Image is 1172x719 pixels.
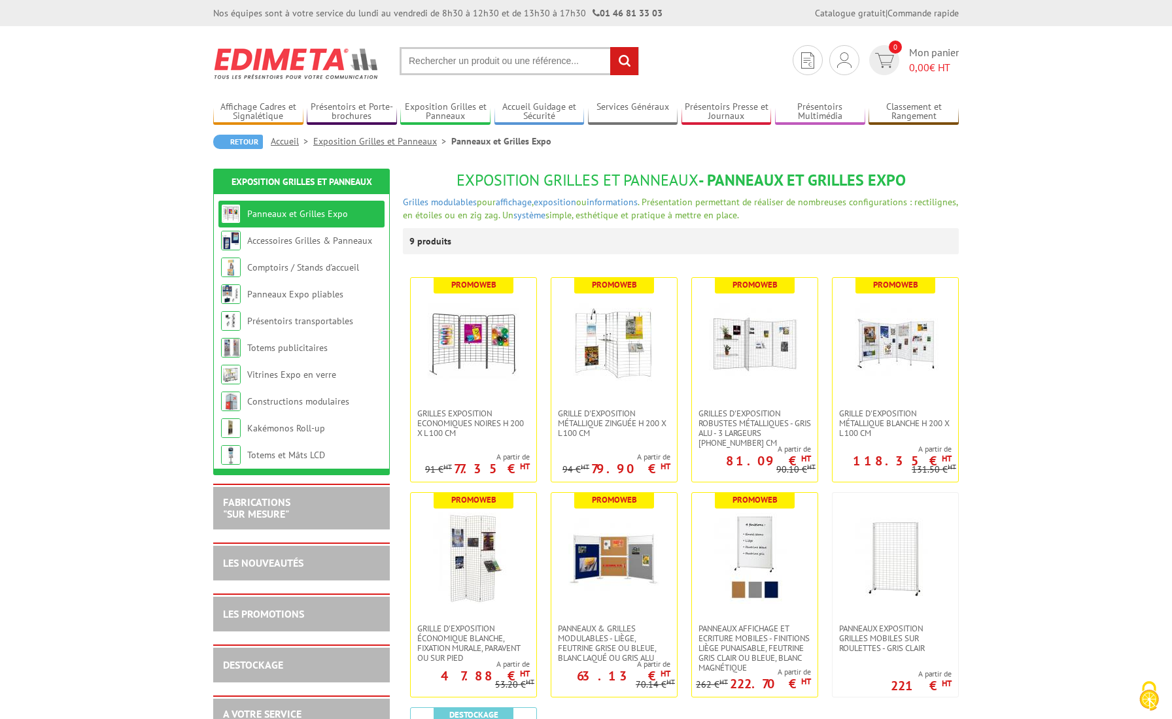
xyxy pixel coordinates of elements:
[696,680,728,690] p: 262 €
[551,624,677,663] a: Panneaux & Grilles modulables - liège, feutrine grise ou bleue, blanc laqué ou gris alu
[247,208,348,220] a: Panneaux et Grilles Expo
[692,624,818,673] a: Panneaux Affichage et Ecriture Mobiles - finitions liège punaisable, feutrine gris clair ou bleue...
[307,101,397,123] a: Présentoirs et Porte-brochures
[837,52,852,68] img: devis rapide
[698,409,811,448] span: Grilles d'exposition robustes métalliques - gris alu - 3 largeurs [PHONE_NUMBER] cm
[313,135,451,147] a: Exposition Grilles et Panneaux
[496,196,532,208] a: affichage
[730,680,811,688] p: 222.70 €
[247,315,353,327] a: Présentoirs transportables
[666,677,675,686] sup: HT
[223,495,290,520] a: FABRICATIONS"Sur Mesure"
[409,228,458,254] p: 9 produits
[775,101,865,123] a: Présentoirs Multimédia
[698,624,811,673] span: Panneaux Affichage et Ecriture Mobiles - finitions liège punaisable, feutrine gris clair ou bleue...
[839,624,952,653] span: Panneaux Exposition Grilles mobiles sur roulettes - gris clair
[562,465,589,475] p: 94 €
[588,101,678,123] a: Services Généraux
[221,284,241,304] img: Panneaux Expo pliables
[213,101,303,123] a: Affichage Cadres et Signalétique
[948,462,956,471] sup: HT
[451,279,496,290] b: Promoweb
[425,465,452,475] p: 91 €
[534,196,576,208] a: exposition
[815,7,886,19] a: Catalogue gratuit
[247,369,336,380] a: Vitrines Expo en verre
[807,462,816,471] sup: HT
[581,462,589,471] sup: HT
[428,512,519,604] img: Grille d'exposition économique blanche, fixation murale, paravent ou sur pied
[400,101,491,123] a: Exposition Grilles et Panneaux
[873,279,918,290] b: Promoweb
[417,624,530,663] span: Grille d'exposition économique blanche, fixation murale, paravent ou sur pied
[833,624,958,653] a: Panneaux Exposition Grilles mobiles sur roulettes - gris clair
[513,209,545,221] a: système
[403,196,428,208] a: Grilles
[719,677,728,686] sup: HT
[221,365,241,384] img: Vitrines Expo en verre
[891,669,952,679] span: A partir de
[833,444,952,454] span: A partir de
[587,196,638,208] a: informations
[592,279,637,290] b: Promoweb
[411,409,536,438] a: Grilles Exposition Economiques Noires H 200 x L 100 cm
[1126,675,1172,719] button: Cookies (fenêtre modale)
[661,461,670,472] sup: HT
[451,494,496,505] b: Promoweb
[551,409,677,438] a: Grille d'exposition métallique Zinguée H 200 x L 100 cm
[839,409,952,438] span: Grille d'exposition métallique blanche H 200 x L 100 cm
[431,196,477,208] a: modulables
[577,672,670,680] p: 63.13 €
[247,422,325,434] a: Kakémonos Roll-up
[866,45,959,75] a: devis rapide 0 Mon panier 0,00€ HT
[568,297,660,389] img: Grille d'exposition métallique Zinguée H 200 x L 100 cm
[692,409,818,448] a: Grilles d'exposition robustes métalliques - gris alu - 3 largeurs [PHONE_NUMBER] cm
[223,658,283,671] a: DESTOCKAGE
[247,288,343,300] a: Panneaux Expo pliables
[247,395,349,407] a: Constructions modulaires
[732,279,778,290] b: Promoweb
[568,512,660,604] img: Panneaux & Grilles modulables - liège, feutrine grise ou bleue, blanc laqué ou gris alu
[417,409,530,438] span: Grilles Exposition Economiques Noires H 200 x L 100 cm
[551,659,670,669] span: A partir de
[451,135,551,148] li: Panneaux et Grilles Expo
[888,7,959,19] a: Commande rapide
[221,418,241,438] img: Kakémonos Roll-up
[221,392,241,411] img: Constructions modulaires
[850,512,941,604] img: Panneaux Exposition Grilles mobiles sur roulettes - gris clair
[221,311,241,331] img: Présentoirs transportables
[815,7,959,20] div: |
[681,101,772,123] a: Présentoirs Presse et Journaux
[776,465,816,475] p: 90.10 €
[425,452,530,462] span: A partir de
[403,172,959,189] h1: - Panneaux et Grilles Expo
[850,297,941,389] img: Grille d'exposition métallique blanche H 200 x L 100 cm
[592,494,637,505] b: Promoweb
[221,445,241,465] img: Totems et Mâts LCD
[610,47,638,75] input: rechercher
[221,231,241,250] img: Accessoires Grilles & Panneaux
[726,457,811,465] p: 81.09 €
[1133,680,1165,712] img: Cookies (fenêtre modale)
[661,668,670,679] sup: HT
[247,449,325,461] a: Totems et Mâts LCD
[271,135,313,147] a: Accueil
[411,659,530,669] span: A partir de
[889,41,902,54] span: 0
[912,465,956,475] p: 131.50 €
[223,607,304,620] a: LES PROMOTIONS
[247,342,328,354] a: Totems publicitaires
[875,53,894,68] img: devis rapide
[692,444,811,454] span: A partir de
[403,196,957,221] span: pour , ou . Présentation permettant de réaliser de nombreuses configurations : rectilignes, en ét...
[636,680,675,690] p: 70.14 €
[526,677,534,686] sup: HT
[801,52,814,69] img: devis rapide
[520,461,530,472] sup: HT
[696,667,811,677] span: A partir de
[223,556,303,569] a: LES NOUVEAUTÉS
[558,409,670,438] span: Grille d'exposition métallique Zinguée H 200 x L 100 cm
[213,39,380,88] img: Edimeta
[232,176,372,188] a: Exposition Grilles et Panneaux
[942,678,952,689] sup: HT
